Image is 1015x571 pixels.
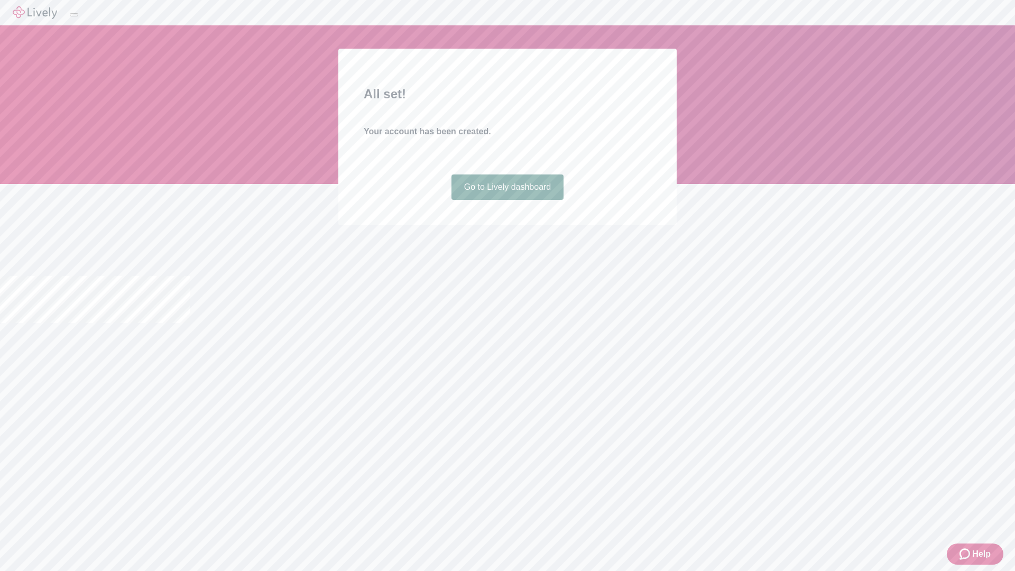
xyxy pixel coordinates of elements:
[13,6,57,19] img: Lively
[972,548,991,560] span: Help
[947,544,1003,565] button: Zendesk support iconHelp
[70,13,78,16] button: Log out
[364,85,651,104] h2: All set!
[451,174,564,200] a: Go to Lively dashboard
[959,548,972,560] svg: Zendesk support icon
[364,125,651,138] h4: Your account has been created.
